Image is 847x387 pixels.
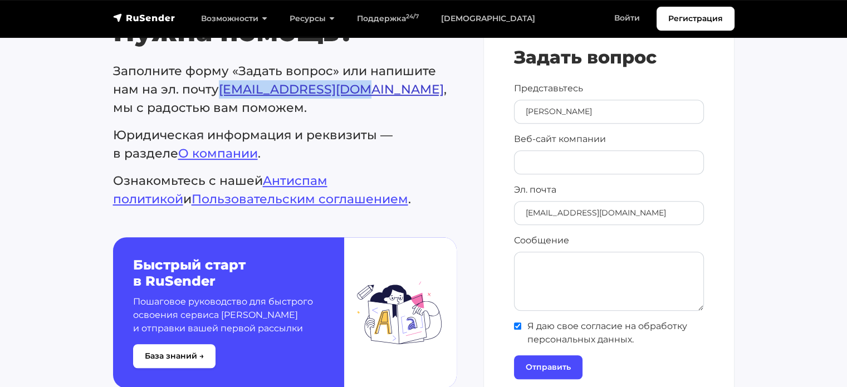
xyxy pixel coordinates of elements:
[113,173,327,207] a: Aнтиспам политикой
[514,82,583,95] label: Представьтесь
[514,47,704,379] form: Контактная форма
[514,133,606,146] label: Веб-сайт компании
[133,257,317,290] h5: Быстрый старт в RuSender
[190,7,278,30] a: Возможности
[178,146,258,161] a: О компании
[192,192,408,207] a: Пользовательским соглашением
[113,62,457,117] p: Заполните форму «Задать вопрос» или напишите нам на эл. почту , мы с радостью вам поможем.
[113,126,457,163] p: Юридическая информация и реквизиты — в разделе .
[406,13,419,20] sup: 24/7
[133,295,317,335] p: Пошаговое руководство для быстрого освоения сервиса [PERSON_NAME] и отправки вашей первой рассылки
[514,183,556,197] label: Эл. почта
[603,7,651,30] a: Войти
[657,7,735,31] a: Регистрация
[514,47,704,68] h4: Задать вопрос
[113,12,175,23] img: RuSender
[430,7,546,30] a: [DEMOGRAPHIC_DATA]
[219,82,444,97] a: [EMAIL_ADDRESS][DOMAIN_NAME]
[514,322,521,330] input: Я даю свое согласие на обработку персональных данных.
[346,7,430,30] a: Поддержка24/7
[133,344,216,368] button: База знаний →
[278,7,346,30] a: Ресурсы
[514,234,569,247] label: Сообщение
[514,355,582,379] input: Отправить
[514,320,704,346] span: Я даю свое согласие на обработку персональных данных.
[113,172,457,208] p: Ознакомьтесь с нашей и .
